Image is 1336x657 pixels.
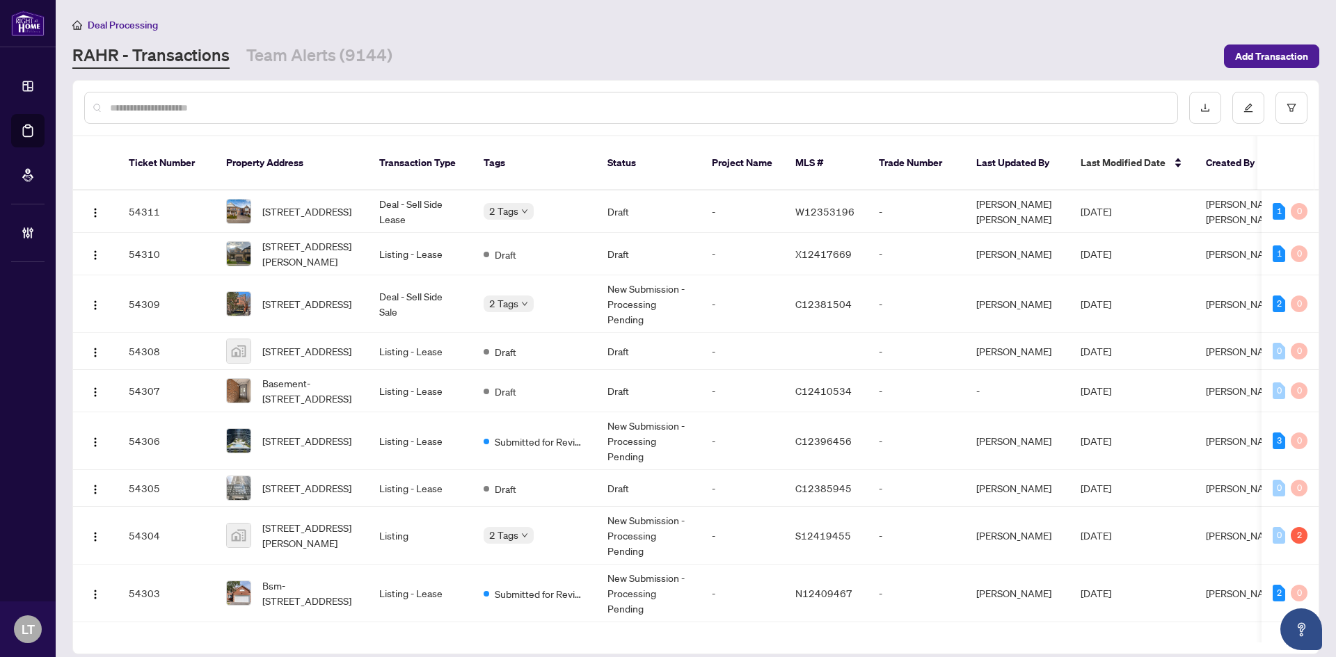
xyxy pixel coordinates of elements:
img: thumbnail-img [227,292,250,316]
td: 54305 [118,470,215,507]
img: thumbnail-img [227,339,250,363]
a: RAHR - Transactions [72,44,230,69]
div: 0 [1291,432,1307,449]
td: - [701,233,784,275]
th: Trade Number [868,136,965,190]
span: [DATE] [1081,298,1111,310]
span: S12419455 [795,529,851,542]
td: 54308 [118,333,215,370]
div: 2 [1273,295,1285,312]
div: 0 [1273,343,1285,359]
div: 0 [1291,203,1307,220]
th: Property Address [215,136,368,190]
th: Last Updated By [965,136,1069,190]
span: [DATE] [1081,529,1111,542]
span: filter [1287,103,1296,113]
td: 54306 [118,412,215,470]
span: Draft [495,481,516,496]
button: Logo [84,293,106,315]
button: Logo [84,340,106,362]
td: - [868,565,965,622]
span: [DATE] [1081,345,1111,357]
div: 2 [1273,585,1285,601]
td: Listing - Lease [368,370,472,412]
td: 54309 [118,275,215,333]
img: Logo [90,387,101,398]
img: thumbnail-img [227,476,250,500]
td: - [701,190,784,233]
span: Basement-[STREET_ADDRESS] [262,375,357,406]
img: thumbnail-img [227,524,250,547]
span: [STREET_ADDRESS][PERSON_NAME] [262,520,357,551]
img: thumbnail-img [227,242,250,266]
td: Deal - Sell Side Lease [368,190,472,233]
td: [PERSON_NAME] [965,412,1069,470]
td: - [701,412,784,470]
th: Tags [472,136,596,190]
div: 0 [1273,480,1285,496]
button: Logo [84,243,106,265]
td: Listing - Lease [368,333,472,370]
th: Ticket Number [118,136,215,190]
span: Deal Processing [88,19,158,31]
td: Draft [596,333,701,370]
span: [PERSON_NAME] [1206,587,1281,599]
td: Listing - Lease [368,233,472,275]
span: [STREET_ADDRESS] [262,433,351,448]
button: Logo [84,200,106,222]
span: edit [1243,103,1253,113]
button: filter [1275,92,1307,124]
span: C12385945 [795,482,852,494]
span: W12353196 [795,205,854,218]
td: Listing [368,507,472,565]
td: [PERSON_NAME] [965,275,1069,333]
td: - [868,470,965,507]
span: down [521,532,528,539]
td: Draft [596,470,701,507]
span: Draft [495,344,516,359]
img: Logo [90,531,101,542]
td: [PERSON_NAME] [965,565,1069,622]
span: Draft [495,384,516,399]
img: Logo [90,347,101,358]
a: Team Alerts (9144) [246,44,392,69]
span: LT [22,619,35,639]
div: 0 [1291,295,1307,312]
span: Draft [495,247,516,262]
span: [DATE] [1081,205,1111,218]
td: 54304 [118,507,215,565]
span: [DATE] [1081,384,1111,397]
button: Logo [84,380,106,402]
button: Add Transaction [1224,44,1319,68]
div: 0 [1291,585,1307,601]
td: - [701,333,784,370]
td: [PERSON_NAME] [965,233,1069,275]
td: Listing - Lease [368,565,472,622]
span: 2 Tags [489,295,518,311]
img: thumbnail-img [227,429,250,453]
th: Last Modified Date [1069,136,1195,190]
span: down [521,208,528,215]
span: [PERSON_NAME] [1206,384,1281,397]
td: - [701,370,784,412]
img: Logo [90,250,101,261]
span: [DATE] [1081,587,1111,599]
td: - [701,565,784,622]
td: 54307 [118,370,215,412]
img: Logo [90,437,101,448]
div: 0 [1273,527,1285,544]
span: [STREET_ADDRESS] [262,480,351,496]
span: X12417669 [795,248,852,260]
td: 54303 [118,565,215,622]
span: 2 Tags [489,203,518,219]
span: [PERSON_NAME] [1206,298,1281,310]
span: 2 Tags [489,527,518,543]
div: 0 [1291,343,1307,359]
th: Status [596,136,701,190]
td: New Submission - Processing Pending [596,412,701,470]
span: [DATE] [1081,248,1111,260]
button: Open asap [1280,608,1322,650]
div: 0 [1291,382,1307,399]
span: Submitted for Review [495,434,585,449]
span: [PERSON_NAME] [1206,435,1281,447]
